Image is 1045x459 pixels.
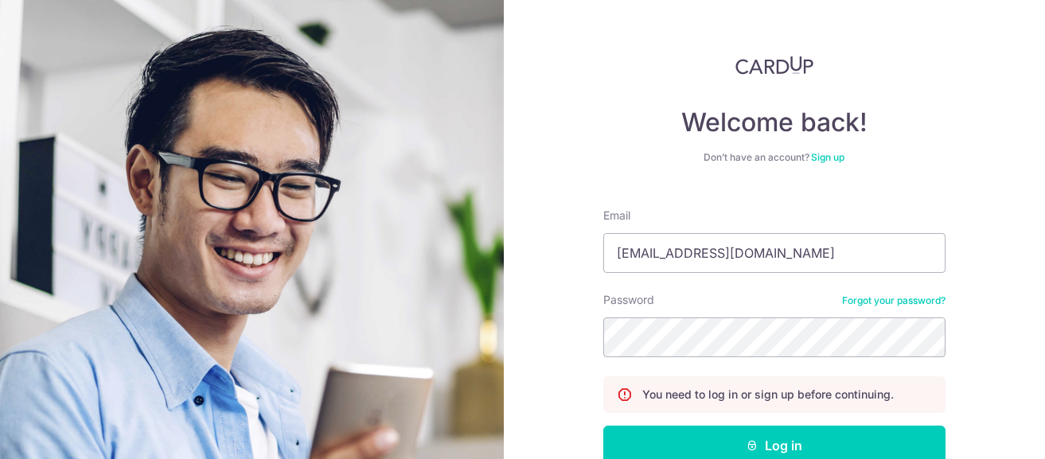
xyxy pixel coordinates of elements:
input: Enter your Email [603,233,946,273]
img: CardUp Logo [735,56,813,75]
a: Sign up [811,151,844,163]
p: You need to log in or sign up before continuing. [642,387,894,403]
label: Email [603,208,630,224]
label: Password [603,292,654,308]
h4: Welcome back! [603,107,946,138]
div: Don’t have an account? [603,151,946,164]
a: Forgot your password? [842,294,946,307]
